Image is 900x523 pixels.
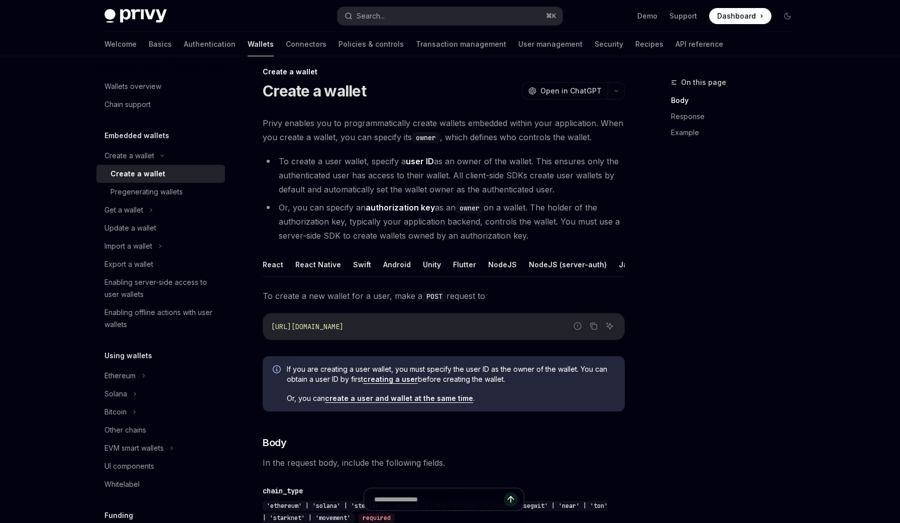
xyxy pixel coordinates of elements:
a: Dashboard [709,8,771,24]
button: NodeJS [488,253,517,276]
div: Create a wallet [110,168,165,180]
a: Transaction management [416,32,506,56]
a: Response [671,109,804,125]
h5: Embedded wallets [104,130,169,142]
a: Security [595,32,623,56]
h5: Using wallets [104,350,152,362]
a: Support [669,11,697,21]
a: Whitelabel [96,475,225,493]
span: [URL][DOMAIN_NAME] [271,322,344,331]
div: Wallets overview [104,80,161,92]
span: ⌘ K [546,12,556,20]
a: User management [518,32,583,56]
strong: authorization key [366,202,435,213]
button: Swift [353,253,371,276]
div: Search... [357,10,385,22]
div: Update a wallet [104,222,156,234]
a: Policies & controls [339,32,404,56]
a: Authentication [184,32,236,56]
button: Report incorrect code [571,320,584,333]
code: owner [456,202,484,214]
h1: Create a wallet [263,82,366,100]
a: Wallets overview [96,77,225,95]
div: UI components [104,460,154,472]
button: Android [383,253,411,276]
a: Wallets [248,32,274,56]
span: To create a new wallet for a user, make a request to [263,289,625,303]
code: POST [422,291,446,302]
button: Toggle dark mode [779,8,796,24]
div: Pregenerating wallets [110,186,183,198]
div: Get a wallet [104,204,143,216]
a: Enabling offline actions with user wallets [96,303,225,334]
code: owner [412,132,440,143]
button: Search...⌘K [338,7,562,25]
svg: Info [273,365,283,375]
div: Enabling server-side access to user wallets [104,276,219,300]
a: Export a wallet [96,255,225,273]
h5: Funding [104,509,133,521]
span: Open in ChatGPT [540,86,602,96]
button: Unity [423,253,441,276]
button: Ask AI [603,320,616,333]
li: To create a user wallet, specify a as an owner of the wallet. This ensures only the authenticated... [263,154,625,196]
span: Or, you can . [287,393,615,403]
span: Dashboard [717,11,756,21]
a: Other chains [96,421,225,439]
strong: user ID [406,156,434,166]
a: Body [671,92,804,109]
div: Ethereum [104,370,136,382]
span: Body [263,436,286,450]
button: Send message [504,492,518,506]
button: NodeJS (server-auth) [529,253,607,276]
button: Copy the contents from the code block [587,320,600,333]
span: In the request body, include the following fields. [263,456,625,470]
a: creating a user [363,375,418,384]
div: Other chains [104,424,146,436]
a: Welcome [104,32,137,56]
div: EVM smart wallets [104,442,164,454]
div: Export a wallet [104,258,153,270]
div: Whitelabel [104,478,140,490]
span: On this page [681,76,726,88]
button: Flutter [453,253,476,276]
button: Java [619,253,636,276]
a: Pregenerating wallets [96,183,225,201]
button: Open in ChatGPT [522,82,608,99]
a: UI components [96,457,225,475]
a: Example [671,125,804,141]
span: Privy enables you to programmatically create wallets embedded within your application. When you c... [263,116,625,144]
a: Demo [637,11,657,21]
button: React [263,253,283,276]
a: Enabling server-side access to user wallets [96,273,225,303]
div: Chain support [104,98,151,111]
a: Basics [149,32,172,56]
div: Enabling offline actions with user wallets [104,306,219,331]
div: Create a wallet [104,150,154,162]
a: Recipes [635,32,663,56]
a: Update a wallet [96,219,225,237]
a: API reference [676,32,723,56]
div: Bitcoin [104,406,127,418]
div: Solana [104,388,127,400]
a: Connectors [286,32,326,56]
a: create a user and wallet at the same time [325,394,473,403]
li: Or, you can specify an as an on a wallet. The holder of the authorization key, typically your app... [263,200,625,243]
div: Create a wallet [263,67,625,77]
a: Create a wallet [96,165,225,183]
img: dark logo [104,9,167,23]
a: Chain support [96,95,225,114]
div: Import a wallet [104,240,152,252]
button: React Native [295,253,341,276]
span: If you are creating a user wallet, you must specify the user ID as the owner of the wallet. You c... [287,364,615,384]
